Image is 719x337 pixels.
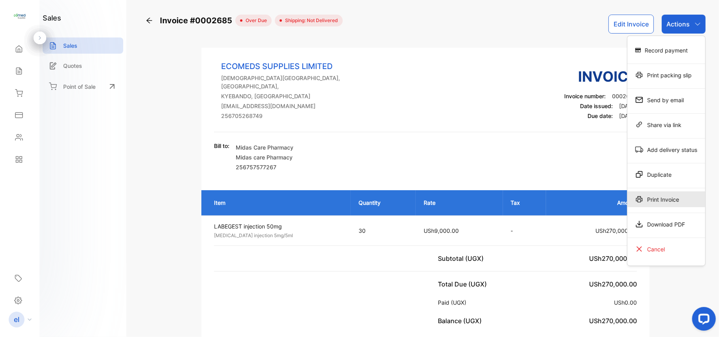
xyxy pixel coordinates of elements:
span: [DATE] [619,103,637,109]
div: Print packing slip [627,67,705,83]
p: Bill to: [214,142,229,150]
p: Rate [424,198,495,207]
p: Total Due (UGX) [438,279,490,289]
div: Share via link [627,117,705,133]
span: USh270,000.00 [589,317,637,325]
div: Print Invoice [627,191,705,207]
p: LABEGEST injection 50mg [214,222,344,230]
p: - [511,227,539,235]
span: USh9,000.00 [424,227,459,234]
iframe: LiveChat chat widget [686,304,719,337]
p: 30 [359,227,407,235]
div: Cancel [627,241,705,257]
h3: Invoice [564,66,637,87]
div: Download PDF [627,216,705,232]
span: USh270,000.00 [589,280,637,288]
p: Quotes [63,62,82,70]
a: Point of Sale [43,78,123,95]
h1: sales [43,13,61,23]
p: Subtotal (UGX) [438,254,487,263]
p: 256757577267 [236,163,293,171]
p: Sales [63,41,77,50]
div: Record payment [627,42,705,58]
p: Quantity [359,198,407,207]
span: Invoice #0002685 [160,15,235,26]
p: Actions [666,19,690,29]
p: Tax [511,198,539,207]
p: Balance (UGX) [438,316,485,326]
span: 0002685 [612,93,637,99]
p: Point of Sale [63,82,96,91]
p: Midas care Pharmacy [236,153,293,161]
p: el [14,315,19,325]
p: [DEMOGRAPHIC_DATA][GEOGRAPHIC_DATA], [GEOGRAPHIC_DATA], [221,74,373,90]
img: logo [14,10,26,22]
span: over due [242,17,267,24]
button: Edit Invoice [608,15,654,34]
div: Add delivery status [627,142,705,157]
span: USh270,000.00 [589,255,637,262]
div: Send by email [627,92,705,108]
div: Duplicate [627,167,705,182]
span: Date issued: [580,103,613,109]
p: [EMAIL_ADDRESS][DOMAIN_NAME] [221,102,373,110]
a: Quotes [43,58,123,74]
span: Due date: [588,112,613,119]
p: ECOMEDS SUPPLIES LIMITED [221,60,373,72]
span: Invoice number: [564,93,606,99]
p: 256705268749 [221,112,373,120]
p: [MEDICAL_DATA] injection 5mg/5ml [214,232,344,239]
a: Sales [43,37,123,54]
button: Actions [662,15,706,34]
span: Shipping: Not Delivered [282,17,338,24]
span: USh0.00 [614,299,637,306]
p: Midas Care Pharmacy [236,143,293,152]
p: Amount [554,198,637,207]
p: Paid (UGX) [438,298,470,307]
p: KYEBANDO, [GEOGRAPHIC_DATA] [221,92,373,100]
span: [DATE] [619,112,637,119]
p: Item [214,198,343,207]
span: USh270,000.00 [595,227,637,234]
